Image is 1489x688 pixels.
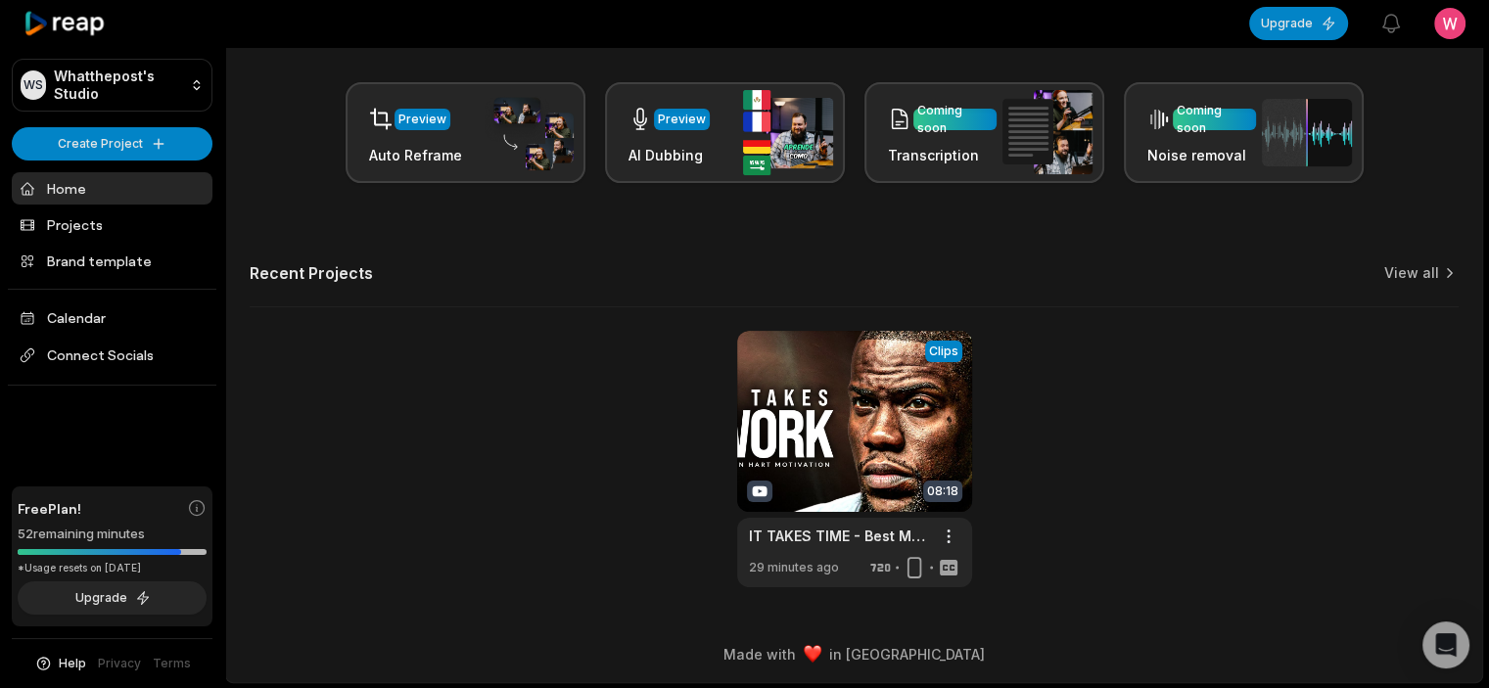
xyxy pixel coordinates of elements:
img: auto_reframe.png [484,95,574,171]
h3: Auto Reframe [369,145,462,165]
img: transcription.png [1002,90,1093,174]
a: View all [1384,263,1439,283]
img: heart emoji [804,645,821,663]
button: Create Project [12,127,212,161]
button: Upgrade [18,581,207,615]
a: Projects [12,208,212,241]
a: Terms [153,655,191,672]
a: Calendar [12,301,212,334]
img: noise_removal.png [1262,99,1352,166]
div: *Usage resets on [DATE] [18,561,207,575]
div: 52 remaining minutes [18,525,207,544]
span: Free Plan! [18,498,81,519]
span: Help [59,655,86,672]
a: IT TAKES TIME - Best Motivational Speech Video ([PERSON_NAME] Motivation) [749,526,929,546]
h3: Noise removal [1147,145,1256,165]
div: Preview [398,111,446,128]
img: ai_dubbing.png [743,90,833,175]
div: Made with in [GEOGRAPHIC_DATA] [244,644,1465,665]
button: Help [34,655,86,672]
button: Upgrade [1249,7,1348,40]
h3: AI Dubbing [628,145,710,165]
div: Coming soon [917,102,993,137]
p: Whatthepost's Studio [54,68,182,103]
a: Home [12,172,212,205]
div: Coming soon [1177,102,1252,137]
h2: Recent Projects [250,263,373,283]
div: WS [21,70,46,100]
div: Preview [658,111,706,128]
a: Privacy [98,655,141,672]
h3: Transcription [888,145,997,165]
div: Open Intercom Messenger [1422,621,1469,668]
a: Brand template [12,245,212,277]
span: Connect Socials [12,338,212,373]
